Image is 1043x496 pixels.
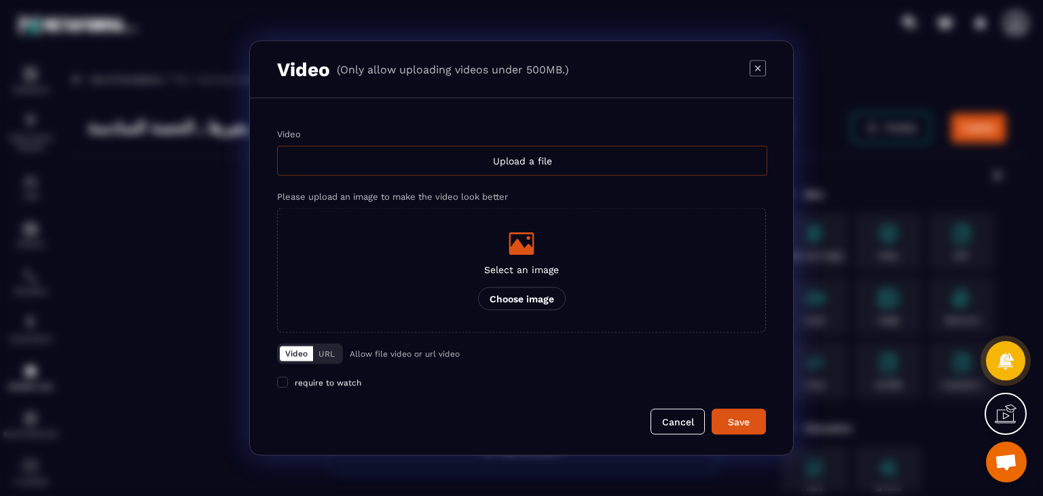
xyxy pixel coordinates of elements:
label: Please upload an image to make the video look better [277,192,508,202]
p: Choose image [478,287,566,311]
p: (Only allow uploading videos under 500MB.) [337,63,569,76]
span: require to watch [295,378,361,388]
p: Allow file video or url video [350,349,460,359]
label: Video [277,129,301,139]
div: Save [720,415,757,429]
button: Cancel [651,409,705,435]
button: Save [712,409,766,435]
button: Video [280,347,313,361]
button: URL [313,347,340,361]
p: Select an image [478,264,566,275]
div: Upload a file [277,146,767,176]
div: Open chat [986,442,1027,482]
h3: Video [277,58,330,81]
